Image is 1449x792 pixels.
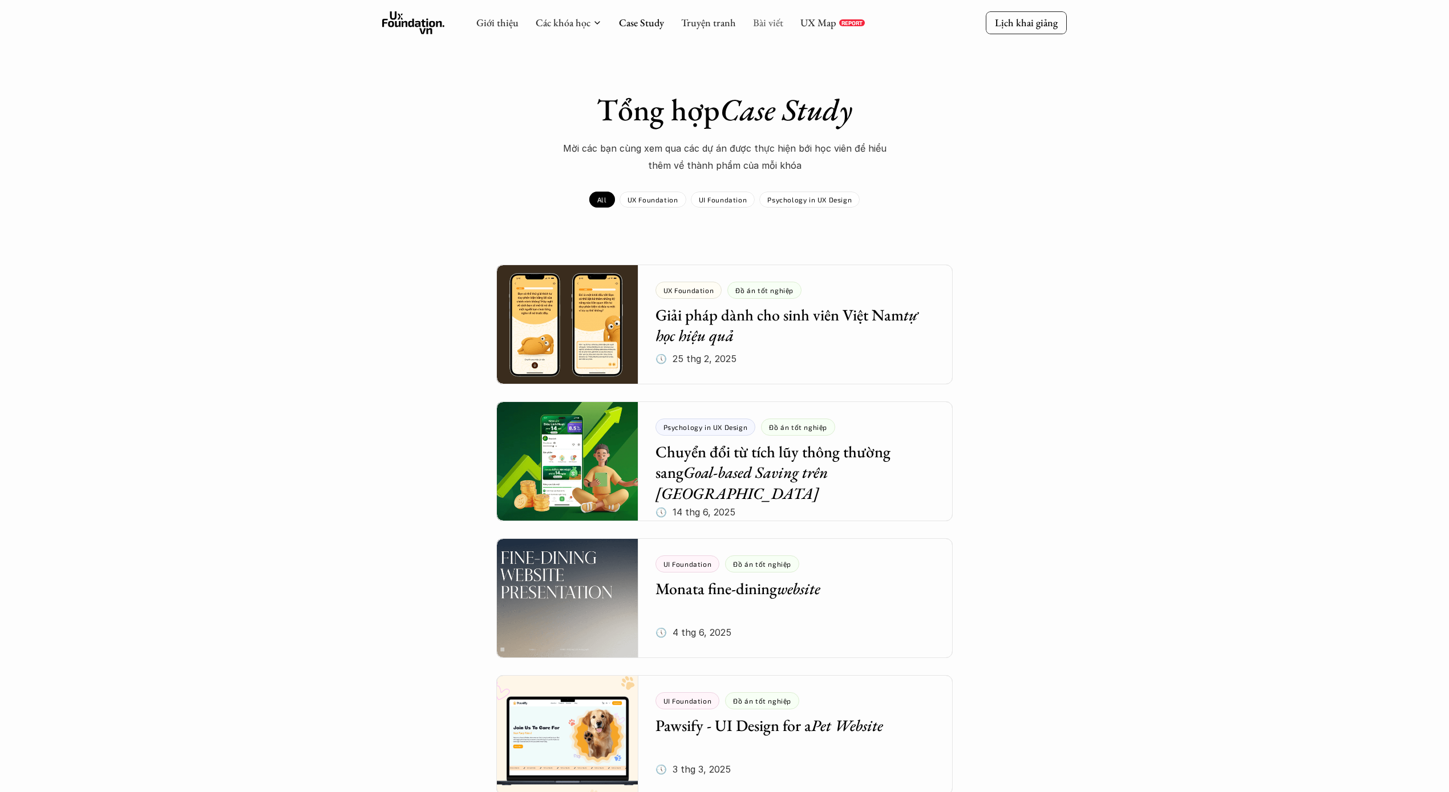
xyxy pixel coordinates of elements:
[496,538,953,658] a: Monata fine-diningwebsite🕔 4 thg 6, 2025
[699,196,747,204] p: UI Foundation
[986,11,1067,34] a: Lịch khai giảng
[553,140,896,174] p: Mời các bạn cùng xem qua các dự án được thực hiện bới học viên để hiểu thêm về thành phẩm của mỗi...
[597,196,607,204] p: All
[525,91,924,128] h1: Tổng hợp
[753,16,783,29] a: Bài viết
[681,16,736,29] a: Truyện tranh
[995,16,1058,29] p: Lịch khai giảng
[800,16,836,29] a: UX Map
[536,16,590,29] a: Các khóa học
[476,16,519,29] a: Giới thiệu
[841,19,863,26] p: REPORT
[720,90,852,129] em: Case Study
[619,16,664,29] a: Case Study
[496,265,953,384] a: Giải pháp dành cho sinh viên Việt Namtự học hiệu quả🕔 25 thg 2, 2025
[496,401,953,521] a: Chuyển đổi từ tích lũy thông thường sangGoal-based Saving trên [GEOGRAPHIC_DATA]🕔 14 thg 6, 2025
[767,196,852,204] p: Psychology in UX Design
[628,196,678,204] p: UX Foundation
[839,19,865,26] a: REPORT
